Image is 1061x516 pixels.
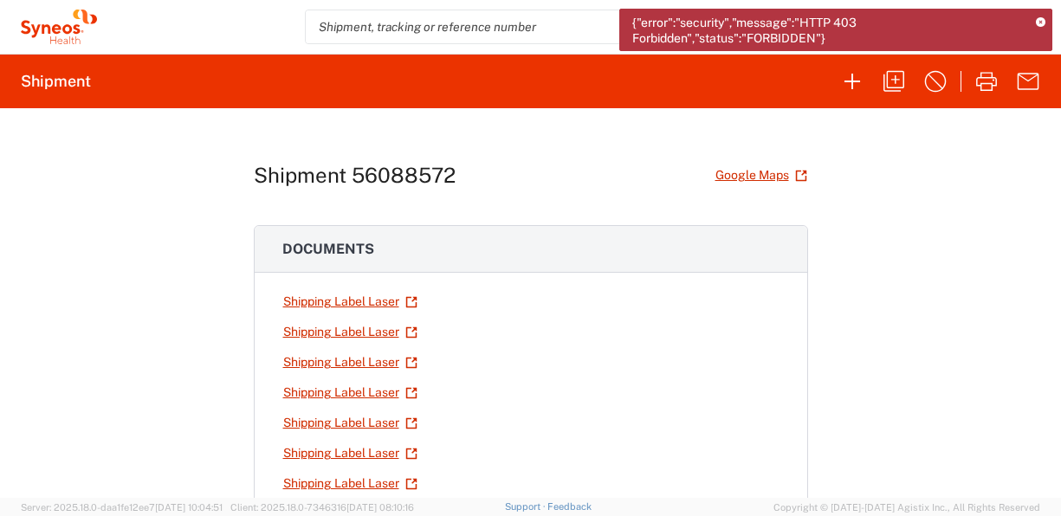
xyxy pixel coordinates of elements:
a: Google Maps [715,160,808,190]
span: Documents [282,241,374,257]
a: Shipping Label Laser [282,408,418,438]
span: Copyright © [DATE]-[DATE] Agistix Inc., All Rights Reserved [773,500,1040,515]
span: Client: 2025.18.0-7346316 [230,502,414,513]
a: Shipping Label Laser [282,287,418,317]
span: [DATE] 10:04:51 [155,502,223,513]
span: [DATE] 08:10:16 [346,502,414,513]
a: Shipping Label Laser [282,438,418,468]
h2: Shipment [21,71,91,92]
a: Shipping Label Laser [282,317,418,347]
a: Shipping Label Laser [282,347,418,377]
input: Shipment, tracking or reference number [306,10,754,43]
a: Feedback [547,501,592,512]
span: {"error":"security","message":"HTTP 403 Forbidden","status":"FORBIDDEN"} [632,15,1024,46]
a: Support [505,501,548,512]
a: Shipping Label Laser [282,468,418,499]
span: Server: 2025.18.0-daa1fe12ee7 [21,502,223,513]
a: Shipping Label Laser [282,377,418,408]
h1: Shipment 56088572 [254,163,456,188]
